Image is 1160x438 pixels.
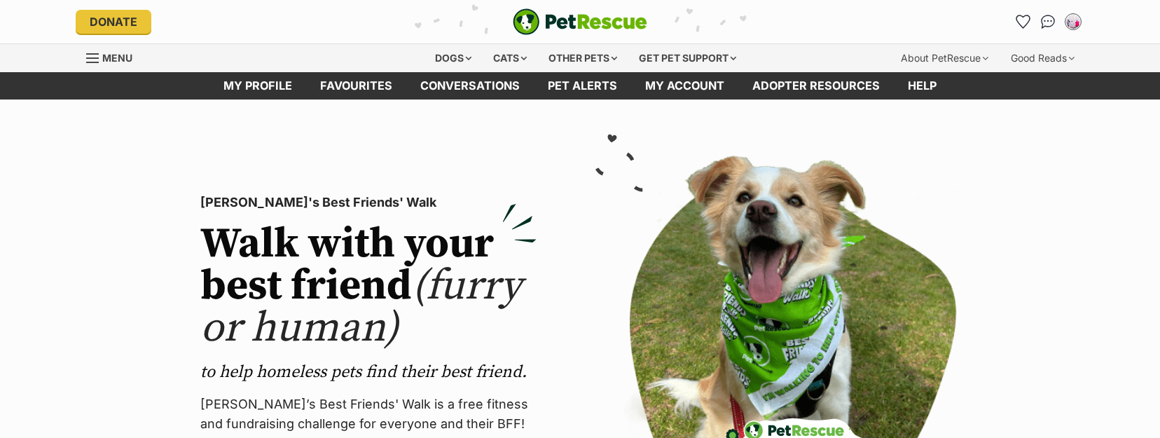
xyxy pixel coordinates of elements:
button: My account [1062,11,1084,33]
p: to help homeless pets find their best friend. [200,361,537,383]
a: My account [631,72,738,100]
div: Get pet support [629,44,746,72]
a: Adopter resources [738,72,894,100]
a: Menu [86,44,142,69]
h2: Walk with your best friend [200,224,537,350]
div: Other pets [539,44,627,72]
img: logo-e224e6f780fb5917bec1dbf3a21bbac754714ae5b6737aabdf751b685950b380.svg [513,8,647,35]
img: chat-41dd97257d64d25036548639549fe6c8038ab92f7586957e7f3b1b290dea8141.svg [1041,15,1056,29]
a: PetRescue [513,8,647,35]
div: Cats [483,44,537,72]
div: About PetRescue [891,44,998,72]
p: [PERSON_NAME]'s Best Friends' Walk [200,193,537,212]
a: Donate [76,10,151,34]
div: Dogs [425,44,481,72]
span: Menu [102,52,132,64]
a: conversations [406,72,534,100]
span: (furry or human) [200,260,522,355]
a: Conversations [1037,11,1059,33]
a: Help [894,72,951,100]
a: Pet alerts [534,72,631,100]
a: Favourites [306,72,406,100]
a: My profile [209,72,306,100]
img: Saari profile pic [1066,15,1080,29]
div: Good Reads [1001,44,1084,72]
p: [PERSON_NAME]’s Best Friends' Walk is a free fitness and fundraising challenge for everyone and t... [200,395,537,434]
a: Favourites [1011,11,1034,33]
ul: Account quick links [1011,11,1084,33]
